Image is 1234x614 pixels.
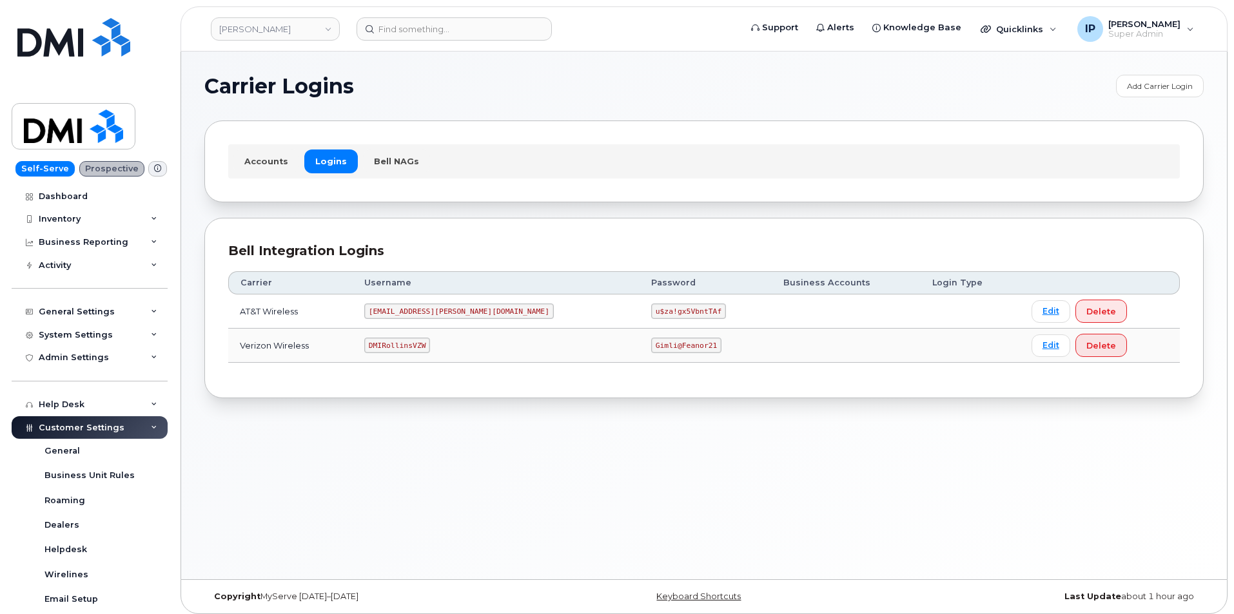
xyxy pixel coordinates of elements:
code: [EMAIL_ADDRESS][PERSON_NAME][DOMAIN_NAME] [364,303,554,319]
div: Bell Integration Logins [228,242,1180,260]
code: Gimli@Feanor21 [651,338,721,353]
code: DMIRollinsVZW [364,338,430,353]
a: Add Carrier Login [1116,75,1204,97]
div: about 1 hour ago [870,591,1204,602]
strong: Last Update [1064,591,1121,601]
a: Edit [1032,300,1070,323]
span: Delete [1086,305,1116,318]
a: Logins [304,149,358,173]
a: Accounts [233,149,299,173]
strong: Copyright [214,591,260,601]
div: MyServe [DATE]–[DATE] [204,591,538,602]
th: Business Accounts [772,271,921,294]
a: Bell NAGs [363,149,430,173]
button: Delete [1075,300,1127,323]
a: Edit [1032,334,1070,357]
th: Carrier [228,271,353,294]
td: Verizon Wireless [228,329,353,363]
th: Password [640,271,772,294]
code: u$za!gx5VbntTAf [651,303,726,319]
a: Keyboard Shortcuts [656,591,741,601]
span: Delete [1086,340,1116,352]
span: Carrier Logins [204,77,354,96]
td: AT&T Wireless [228,294,353,329]
button: Delete [1075,334,1127,357]
th: Login Type [921,271,1020,294]
th: Username [353,271,640,294]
